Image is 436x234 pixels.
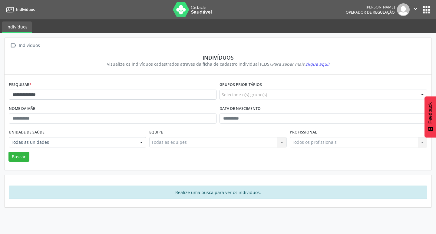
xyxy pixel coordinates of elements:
[306,61,329,67] span: clique aqui!
[220,104,261,114] label: Data de nascimento
[346,5,395,10] div: [PERSON_NAME]
[9,41,41,50] a:  Indivíduos
[9,80,31,90] label: Pesquisar
[410,3,421,16] button: 
[9,128,45,137] label: Unidade de saúde
[424,96,436,137] button: Feedback - Mostrar pesquisa
[2,21,32,33] a: Indivíduos
[397,3,410,16] img: img
[4,5,35,15] a: Indivíduos
[9,186,427,199] div: Realize uma busca para ver os indivíduos.
[220,80,262,90] label: Grupos prioritários
[412,5,419,12] i: 
[149,128,163,137] label: Equipe
[16,7,35,12] span: Indivíduos
[346,10,395,15] span: Operador de regulação
[428,102,433,124] span: Feedback
[222,91,267,98] span: Selecione o(s) grupo(s)
[18,41,41,50] div: Indivíduos
[272,61,329,67] i: Para saber mais,
[13,61,423,67] div: Visualize os indivíduos cadastrados através da ficha de cadastro individual (CDS).
[9,104,35,114] label: Nome da mãe
[13,54,423,61] div: Indivíduos
[9,41,18,50] i: 
[8,152,29,162] button: Buscar
[421,5,432,15] button: apps
[11,139,134,145] span: Todas as unidades
[290,128,317,137] label: Profissional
